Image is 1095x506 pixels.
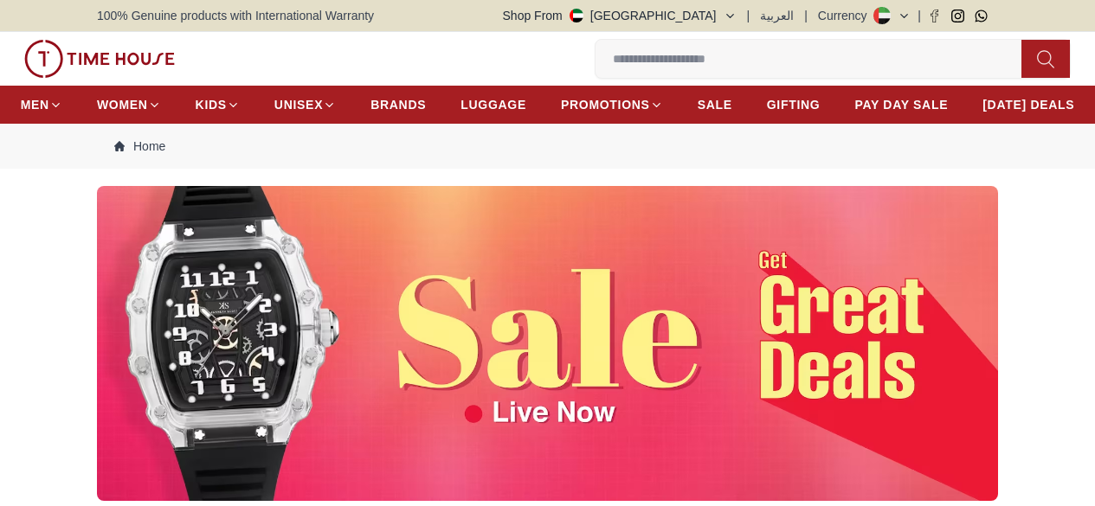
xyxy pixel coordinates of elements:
button: Shop From[GEOGRAPHIC_DATA] [503,7,737,24]
a: Home [114,138,165,155]
a: PAY DAY SALE [854,89,948,120]
span: LUGGAGE [461,96,526,113]
a: Instagram [951,10,964,22]
a: UNISEX [274,89,336,120]
span: BRANDS [370,96,426,113]
a: KIDS [196,89,240,120]
img: United Arab Emirates [570,9,583,22]
a: [DATE] DEALS [982,89,1074,120]
span: PAY DAY SALE [854,96,948,113]
span: | [747,7,750,24]
span: | [804,7,808,24]
span: GIFTING [767,96,821,113]
button: العربية [760,7,794,24]
img: ... [97,186,998,501]
span: UNISEX [274,96,323,113]
span: KIDS [196,96,227,113]
span: | [918,7,921,24]
span: PROMOTIONS [561,96,650,113]
a: WOMEN [97,89,161,120]
a: SALE [698,89,732,120]
nav: Breadcrumb [97,124,998,169]
span: WOMEN [97,96,148,113]
a: LUGGAGE [461,89,526,120]
span: [DATE] DEALS [982,96,1074,113]
a: BRANDS [370,89,426,120]
a: Whatsapp [975,10,988,22]
a: MEN [21,89,62,120]
span: SALE [698,96,732,113]
span: 100% Genuine products with International Warranty [97,7,374,24]
a: Facebook [928,10,941,22]
a: GIFTING [767,89,821,120]
div: Currency [818,7,874,24]
img: ... [24,40,175,78]
span: MEN [21,96,49,113]
a: PROMOTIONS [561,89,663,120]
